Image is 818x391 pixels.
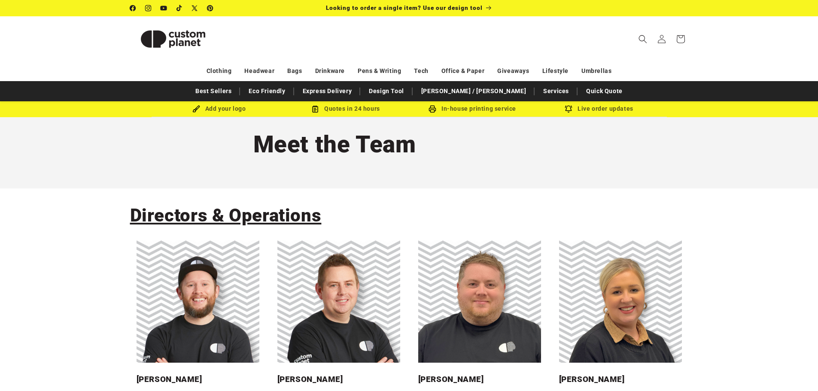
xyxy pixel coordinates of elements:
[429,105,436,113] img: In-house printing
[137,373,259,385] h3: [PERSON_NAME]
[244,64,274,79] a: Headwear
[497,64,529,79] a: Giveaways
[414,64,428,79] a: Tech
[191,84,236,99] a: Best Sellers
[156,103,283,114] div: Add your logo
[298,84,356,99] a: Express Delivery
[581,64,611,79] a: Umbrellas
[277,373,400,385] h3: [PERSON_NAME]
[365,84,408,99] a: Design Tool
[418,373,541,385] h3: [PERSON_NAME]
[287,64,302,79] a: Bags
[130,205,322,226] span: Directors & Operations
[130,20,216,58] img: Custom Planet
[417,84,530,99] a: [PERSON_NAME] / [PERSON_NAME]
[358,64,401,79] a: Pens & Writing
[315,64,345,79] a: Drinkware
[192,105,200,113] img: Brush Icon
[559,373,682,385] h3: [PERSON_NAME]
[536,103,663,114] div: Live order updates
[409,103,536,114] div: In-house printing service
[441,64,484,79] a: Office & Paper
[127,16,219,61] a: Custom Planet
[542,64,569,79] a: Lifestyle
[582,84,627,99] a: Quick Quote
[283,103,409,114] div: Quotes in 24 hours
[539,84,573,99] a: Services
[311,105,319,113] img: Order Updates Icon
[633,30,652,48] summary: Search
[565,105,572,113] img: Order updates
[326,4,483,11] span: Looking to order a single item? Use our design tool
[207,64,232,79] a: Clothing
[253,129,565,159] h1: Meet the Team
[244,84,289,99] a: Eco Friendly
